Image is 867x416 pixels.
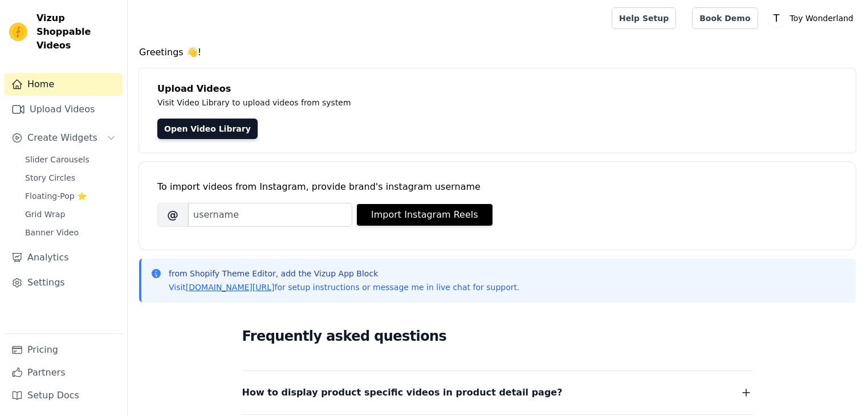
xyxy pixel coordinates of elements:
[18,170,123,186] a: Story Circles
[157,203,188,227] span: @
[157,180,837,194] div: To import videos from Instagram, provide brand's instagram username
[5,98,123,121] a: Upload Videos
[5,338,123,361] a: Pricing
[18,152,123,168] a: Slider Carousels
[25,190,87,202] span: Floating-Pop ⭐
[157,96,668,109] p: Visit Video Library to upload videos from system
[767,8,858,28] button: T Toy Wonderland
[242,385,753,401] button: How to display product specific videos in product detail page?
[157,119,258,139] a: Open Video Library
[5,384,123,407] a: Setup Docs
[25,172,75,183] span: Story Circles
[9,23,27,41] img: Vizup
[692,7,758,29] a: Book Demo
[188,203,352,227] input: username
[785,8,858,28] p: Toy Wonderland
[36,11,118,52] span: Vizup Shoppable Videos
[5,73,123,96] a: Home
[5,361,123,384] a: Partners
[612,7,676,29] a: Help Setup
[186,283,275,292] a: [DOMAIN_NAME][URL]
[25,209,65,220] span: Grid Wrap
[169,282,519,293] p: Visit for setup instructions or message me in live chat for support.
[169,268,519,279] p: from Shopify Theme Editor, add the Vizup App Block
[18,225,123,240] a: Banner Video
[18,188,123,204] a: Floating-Pop ⭐
[25,227,79,238] span: Banner Video
[357,204,492,226] button: Import Instagram Reels
[242,385,563,401] span: How to display product specific videos in product detail page?
[18,206,123,222] a: Grid Wrap
[157,82,837,96] h4: Upload Videos
[27,131,97,145] span: Create Widgets
[25,154,89,165] span: Slider Carousels
[772,13,779,24] text: T
[5,271,123,294] a: Settings
[5,127,123,149] button: Create Widgets
[139,46,856,59] h4: Greetings 👋!
[242,325,753,348] h2: Frequently asked questions
[5,246,123,269] a: Analytics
